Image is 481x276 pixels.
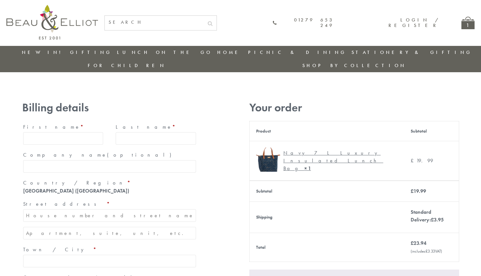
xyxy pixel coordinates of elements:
[23,209,196,222] input: House number and street name
[23,199,196,209] label: Street address
[272,17,334,29] a: 01279 653 249
[23,245,196,255] label: Town / City
[249,101,459,114] h3: Your order
[23,187,129,194] strong: [GEOGRAPHIC_DATA] ([GEOGRAPHIC_DATA])
[88,62,166,69] a: For Children
[23,150,196,160] label: Company name
[388,17,439,29] a: Login / Register
[23,178,196,188] label: Country / Region
[22,49,65,56] a: New in!
[107,151,175,158] span: (optional)
[117,49,212,56] a: Lunch On The Go
[116,122,196,132] label: Last name
[22,101,197,114] h3: Billing details
[248,49,346,56] a: Picnic & Dining
[217,49,243,56] a: Home
[105,16,204,29] input: SEARCH
[352,49,472,56] a: Stationery & Gifting
[23,122,103,132] label: First name
[6,5,98,39] img: logo
[461,17,475,29] a: 1
[70,49,112,56] a: Gifting
[23,227,196,239] input: Apartment, suite, unit, etc. (optional)
[302,62,406,69] a: Shop by collection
